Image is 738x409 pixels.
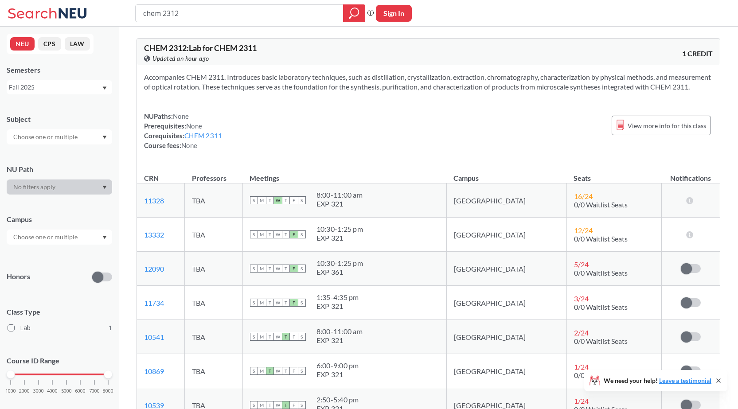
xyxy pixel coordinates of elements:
[298,299,306,307] span: S
[574,328,589,337] span: 2 / 24
[144,367,164,375] a: 10869
[258,265,266,273] span: M
[250,230,258,238] span: S
[446,218,566,252] td: [GEOGRAPHIC_DATA]
[574,226,593,234] span: 12 / 24
[173,112,189,120] span: None
[258,196,266,204] span: M
[290,265,298,273] span: F
[242,164,446,183] th: Meetings
[266,333,274,341] span: T
[258,299,266,307] span: M
[682,49,713,58] span: 1 CREDIT
[446,164,566,183] th: Campus
[185,164,243,183] th: Professors
[574,234,628,243] span: 0/0 Waitlist Seats
[574,337,628,345] span: 0/0 Waitlist Seats
[316,199,363,208] div: EXP 321
[282,333,290,341] span: T
[61,389,72,393] span: 5000
[574,362,589,371] span: 1 / 24
[298,333,306,341] span: S
[185,218,243,252] td: TBA
[274,333,282,341] span: W
[38,37,61,51] button: CPS
[5,389,16,393] span: 1000
[316,395,359,404] div: 2:50 - 5:40 pm
[274,367,282,375] span: W
[343,4,365,22] div: magnifying glass
[266,299,274,307] span: T
[266,196,274,204] span: T
[282,401,290,409] span: T
[47,389,58,393] span: 4000
[290,367,298,375] span: F
[10,37,35,51] button: NEU
[144,111,222,150] div: NUPaths: Prerequisites: Corequisites: Course fees:
[109,323,112,333] span: 1
[316,302,359,311] div: EXP 321
[7,129,112,144] div: Dropdown arrow
[186,122,202,130] span: None
[604,378,711,384] span: We need your help!
[7,164,112,174] div: NU Path
[144,173,159,183] div: CRN
[7,65,112,75] div: Semesters
[376,5,412,22] button: Sign In
[446,286,566,320] td: [GEOGRAPHIC_DATA]
[89,389,100,393] span: 7000
[144,333,164,341] a: 10541
[65,37,90,51] button: LAW
[290,333,298,341] span: F
[266,265,274,273] span: T
[316,293,359,302] div: 1:35 - 4:35 pm
[258,230,266,238] span: M
[574,260,589,269] span: 5 / 24
[185,252,243,286] td: TBA
[9,132,83,142] input: Choose one or multiple
[8,322,112,334] label: Lab
[282,265,290,273] span: T
[250,299,258,307] span: S
[19,389,30,393] span: 2000
[274,265,282,273] span: W
[266,401,274,409] span: T
[290,299,298,307] span: F
[250,401,258,409] span: S
[290,230,298,238] span: F
[7,179,112,195] div: Dropdown arrow
[75,389,86,393] span: 6000
[144,72,713,92] section: Accompanies CHEM 2311. Introduces basic laboratory techniques, such as distillation, crystallizat...
[102,186,107,189] svg: Dropdown arrow
[298,196,306,204] span: S
[659,377,711,384] a: Leave a testimonial
[9,82,102,92] div: Fall 2025
[7,80,112,94] div: Fall 2025Dropdown arrow
[574,200,628,209] span: 0/0 Waitlist Seats
[144,299,164,307] a: 11734
[274,299,282,307] span: W
[316,259,363,268] div: 10:30 - 1:25 pm
[250,196,258,204] span: S
[446,252,566,286] td: [GEOGRAPHIC_DATA]
[316,370,359,379] div: EXP 321
[298,367,306,375] span: S
[185,354,243,388] td: TBA
[566,164,661,183] th: Seats
[628,120,706,131] span: View more info for this class
[290,401,298,409] span: F
[316,234,363,242] div: EXP 321
[142,6,337,21] input: Class, professor, course number, "phrase"
[33,389,44,393] span: 3000
[103,389,113,393] span: 8000
[185,183,243,218] td: TBA
[258,367,266,375] span: M
[298,230,306,238] span: S
[316,361,359,370] div: 6:00 - 9:00 pm
[266,230,274,238] span: T
[152,54,209,63] span: Updated an hour ago
[144,265,164,273] a: 12090
[144,196,164,205] a: 11328
[7,356,112,366] p: Course ID Range
[661,164,719,183] th: Notifications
